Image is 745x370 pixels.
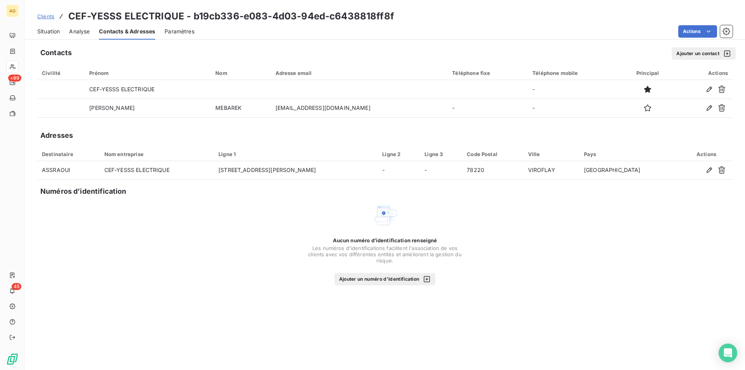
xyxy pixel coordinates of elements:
[685,151,728,157] div: Actions
[378,161,420,180] td: -
[334,273,436,285] button: Ajouter un numéro d’identification
[679,70,728,76] div: Actions
[678,25,717,38] button: Actions
[424,151,457,157] div: Ligne 3
[37,28,60,35] span: Situation
[528,151,575,157] div: Ville
[214,161,378,180] td: [STREET_ADDRESS][PERSON_NAME]
[8,75,21,82] span: +99
[37,13,54,19] span: Clients
[584,151,676,157] div: Pays
[382,151,415,157] div: Ligne 2
[275,70,443,76] div: Adresse email
[89,70,206,76] div: Prénom
[523,161,579,180] td: VIROFLAY
[37,12,54,20] a: Clients
[85,80,211,99] td: CEF-YESSS ELECTRIQUE
[100,161,214,180] td: CEF-YESSS ELECTRIQUE
[528,80,620,99] td: -
[6,76,18,89] a: +99
[625,70,670,76] div: Principal
[579,161,680,180] td: [GEOGRAPHIC_DATA]
[215,70,266,76] div: Nom
[467,151,518,157] div: Code Postal
[528,99,620,117] td: -
[40,47,72,58] h5: Contacts
[372,203,397,228] img: Empty state
[68,9,394,23] h3: CEF-YESSS ELECTRIQUE - b19cb336-e083-4d03-94ed-c6438818ff8f
[271,99,448,117] td: [EMAIL_ADDRESS][DOMAIN_NAME]
[462,161,523,180] td: 78220
[42,151,95,157] div: Destinataire
[333,237,437,243] span: Aucun numéro d’identification renseigné
[719,344,737,362] div: Open Intercom Messenger
[85,99,211,117] td: [PERSON_NAME]
[42,70,80,76] div: Civilité
[6,353,19,365] img: Logo LeanPay
[37,161,100,180] td: ASSRAOUI
[99,28,155,35] span: Contacts & Adresses
[672,47,736,60] button: Ajouter un contact
[218,151,373,157] div: Ligne 1
[452,70,523,76] div: Téléphone fixe
[447,99,528,117] td: -
[211,99,270,117] td: MEBAREK
[165,28,194,35] span: Paramètres
[69,28,90,35] span: Analyse
[6,5,19,17] div: AG
[420,161,462,180] td: -
[307,245,463,264] span: Les numéros d'identifications facilitent l'association de vos clients avec vos différentes entité...
[532,70,616,76] div: Téléphone mobile
[12,283,21,290] span: 45
[104,151,209,157] div: Nom entreprise
[40,186,126,197] h5: Numéros d’identification
[40,130,73,141] h5: Adresses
